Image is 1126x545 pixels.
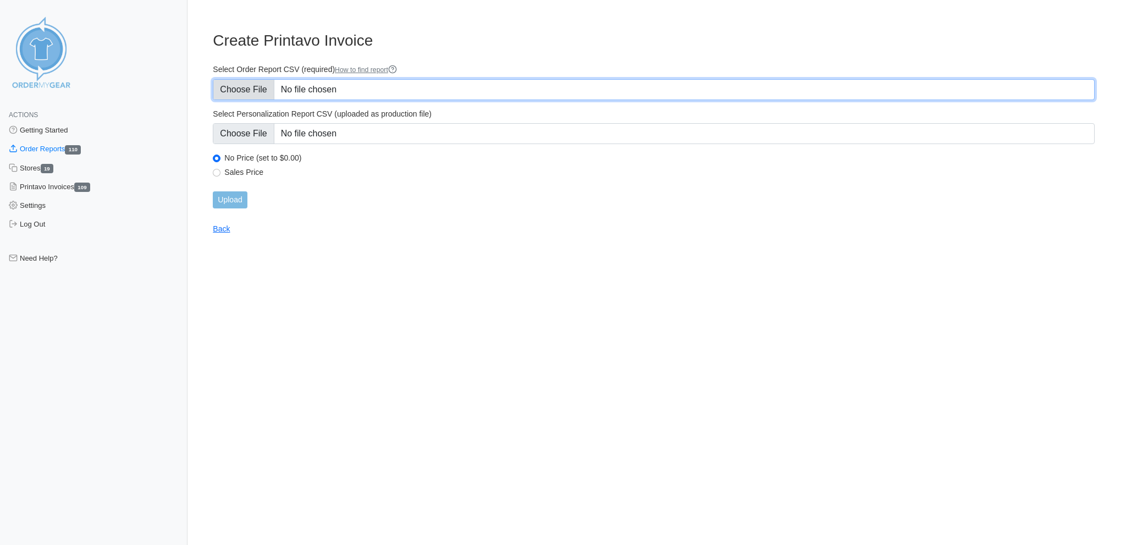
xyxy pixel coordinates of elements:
[213,64,1095,75] label: Select Order Report CSV (required)
[41,164,54,173] span: 19
[213,224,230,233] a: Back
[9,111,38,119] span: Actions
[335,66,397,74] a: How to find report
[224,153,1095,163] label: No Price (set to $0.00)
[213,31,1095,50] h3: Create Printavo Invoice
[213,109,1095,119] label: Select Personalization Report CSV (uploaded as production file)
[224,167,1095,177] label: Sales Price
[74,183,90,192] span: 109
[213,191,247,208] input: Upload
[65,145,81,155] span: 110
